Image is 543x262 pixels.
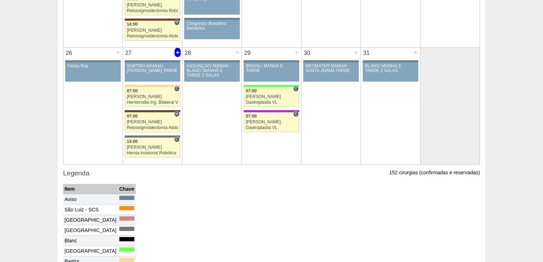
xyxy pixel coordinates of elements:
span: 07:00 [127,114,138,119]
a: H 14:00 [PERSON_NAME] Retossigmoidectomia Abdominal VL [125,21,180,41]
div: Congresso Brasileiro Bariatrica [187,21,238,31]
div: Gastroplastia VL [246,100,298,105]
span: 07:00 [246,114,257,119]
div: Key: São Luiz - SCS [119,206,134,210]
div: Key: Aviso [184,18,240,20]
div: + [115,48,121,57]
div: 28 [182,48,193,58]
span: Hospital [174,20,180,25]
span: 13:00 [127,139,138,144]
div: Key: Santa Catarina [125,135,180,138]
a: BRASIL/ MANHÃ E TARDE [244,62,299,82]
p: 152 cirurgias (confirmadas e reservadas) [389,169,480,176]
td: São Luiz - SCS [63,204,118,215]
a: Congresso Brasileiro Bariatrica [184,20,240,39]
div: Hernia incisional Robótica [127,151,179,155]
div: Key: Santa Helena [119,216,134,221]
div: 26 [63,48,74,58]
a: H 07:00 [PERSON_NAME] Retossigmoidectomia Abdominal VL [125,112,180,132]
div: Key: Santa Catarina [119,227,134,231]
div: + [175,48,181,57]
div: Key: Aviso [303,60,359,62]
div: Retossigmoidectomia Abdominal VL [127,34,179,38]
a: C 13:00 [PERSON_NAME] Hernia incisional Robótica [125,138,180,158]
div: 27 [123,48,134,58]
span: 07:00 [246,88,257,93]
h3: Legenda [63,168,480,179]
td: Blanc [63,235,118,246]
div: [PERSON_NAME] [246,120,298,124]
td: Aviso [63,194,118,204]
div: Gastroplastia VL [246,125,298,130]
div: Retossigmoidectomia Abdominal VL [127,125,179,130]
div: + [234,48,240,57]
span: 07:00 [127,88,138,93]
div: Key: Aviso [184,60,240,62]
div: Key: Blanc [119,237,134,241]
a: NEOMATER MANHÃ/ SANTA JOANA TARDE [303,62,359,82]
div: [PERSON_NAME] [127,3,179,7]
a: BLANC/ MANHÃ E TARDE 2 SALAS [363,62,418,82]
div: Key: Bartira [119,258,134,262]
div: Key: Bartira [125,85,180,87]
span: 14:00 [127,22,138,27]
div: + [353,48,359,57]
div: [PERSON_NAME] [127,28,179,33]
td: [GEOGRAPHIC_DATA] [63,246,118,256]
div: ASSUNÇÃO/ MANHÃ -BLANC/ MANHÃ E TARDE 2 SALAS [187,64,238,78]
div: Key: Santa Joana [125,110,180,112]
th: Chave [118,184,136,194]
div: BARTIRA MANHÃ/ [PERSON_NAME] TARDE [127,64,178,73]
a: Férias Ruy [65,62,121,82]
a: ASSUNÇÃO/ MANHÃ -BLANC/ MANHÃ E TARDE 2 SALAS [184,62,240,82]
div: Key: Aviso [244,60,299,62]
div: Herniorrafia Ing. Bilateral VL [127,100,179,105]
div: [PERSON_NAME] [246,94,298,99]
div: Key: Aviso [125,60,180,62]
span: Hospital [174,111,180,117]
div: Key: Aviso [119,196,134,200]
a: C 07:00 [PERSON_NAME] Herniorrafia Ing. Bilateral VL [125,87,180,107]
div: [PERSON_NAME] [127,145,179,150]
span: Consultório [174,137,180,142]
div: 29 [242,48,253,58]
div: 31 [361,48,372,58]
div: NEOMATER MANHÃ/ SANTA JOANA TARDE [306,64,357,73]
div: Retossigmoidectomia Robótica [127,9,179,13]
div: Key: Aviso [65,60,121,62]
div: Key: Santa Joana [125,19,180,21]
td: [GEOGRAPHIC_DATA] [63,215,118,225]
div: [PERSON_NAME] [127,120,179,124]
a: BARTIRA MANHÃ/ [PERSON_NAME] TARDE [125,62,180,82]
a: C 07:00 [PERSON_NAME] Gastroplastia VL [244,112,299,132]
div: BRASIL/ MANHÃ E TARDE [246,64,297,73]
div: + [294,48,300,57]
span: Consultório [293,86,299,92]
div: BLANC/ MANHÃ E TARDE 2 SALAS [365,64,416,73]
div: 30 [301,48,312,58]
div: Key: Brasil [244,85,299,87]
th: Item [63,184,118,194]
span: Consultório [293,111,299,117]
div: Key: Maria Braido [244,110,299,112]
div: Key: Brasil [119,247,134,252]
div: [PERSON_NAME] [127,94,179,99]
div: + [413,48,419,57]
span: Consultório [174,86,180,92]
div: Férias Ruy [68,64,119,68]
a: C 07:00 [PERSON_NAME] Gastroplastia VL [244,87,299,107]
td: [GEOGRAPHIC_DATA] [63,225,118,235]
div: Key: Aviso [363,60,418,62]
